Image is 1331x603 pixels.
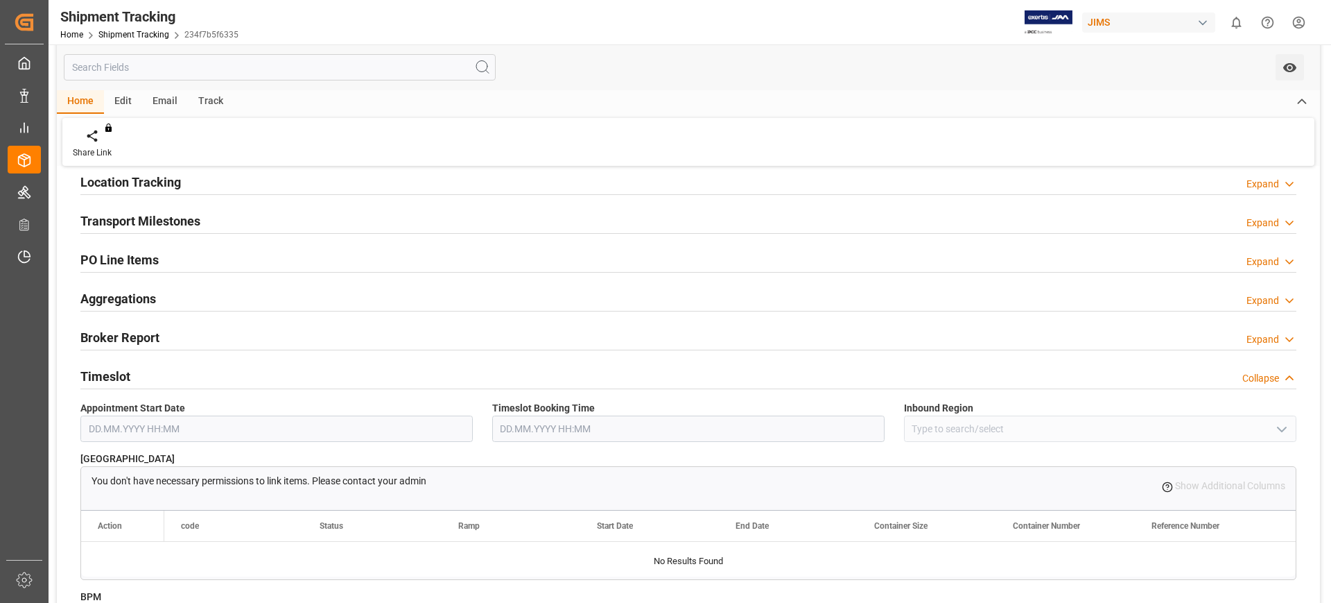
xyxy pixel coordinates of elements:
button: open menu [1276,54,1304,80]
p: You don't have necessary permissions to link items. Please contact your admin [92,474,426,489]
h2: Transport Milestones [80,212,200,230]
button: JIMS [1082,9,1221,35]
span: Ramp [458,521,480,531]
a: Shipment Tracking [98,30,169,40]
div: Action [98,521,122,531]
h2: PO Line Items [80,250,159,269]
span: Appointment Start Date [80,401,185,416]
span: Status [320,521,343,531]
img: Exertis%20JAM%20-%20Email%20Logo.jpg_1722504956.jpg [1025,10,1072,35]
span: Container Number [1013,521,1080,531]
button: open menu [1270,418,1291,440]
input: Type to search/select [904,416,1296,442]
div: Home [57,90,104,114]
div: Expand [1246,177,1279,192]
input: DD.MM.YYYY HH:MM [492,416,885,442]
button: show 0 new notifications [1221,7,1252,38]
span: code [181,521,199,531]
div: JIMS [1082,12,1215,33]
span: Reference Number [1151,521,1219,531]
div: Expand [1246,332,1279,347]
span: [GEOGRAPHIC_DATA] [80,452,175,466]
div: Email [142,90,188,114]
h2: Aggregations [80,289,156,308]
h2: Timeslot [80,367,130,386]
div: Shipment Tracking [60,6,238,27]
input: DD.MM.YYYY HH:MM [80,416,473,442]
button: Help Center [1252,7,1283,38]
span: End Date [736,521,769,531]
span: Inbound Region [904,401,973,416]
div: Expand [1246,216,1279,230]
input: Search Fields [64,54,496,80]
h2: Broker Report [80,328,159,347]
div: Expand [1246,255,1279,269]
span: Start Date [597,521,633,531]
div: Edit [104,90,142,114]
span: Container Size [874,521,928,531]
h2: Location Tracking [80,173,181,192]
div: Collapse [1242,371,1279,386]
div: Expand [1246,294,1279,308]
span: Timeslot Booking Time [492,401,595,416]
div: Track [188,90,234,114]
a: Home [60,30,83,40]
